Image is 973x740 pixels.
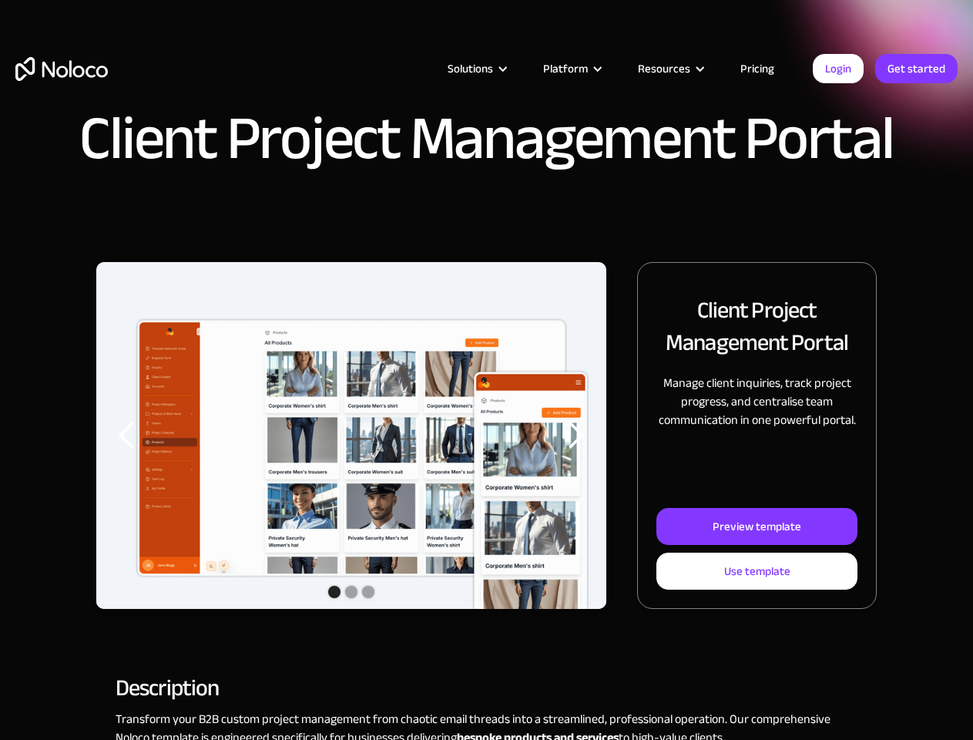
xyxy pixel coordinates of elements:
[345,586,357,598] div: Show slide 2 of 3
[524,59,619,79] div: Platform
[721,59,793,79] a: Pricing
[543,59,588,79] div: Platform
[638,59,690,79] div: Resources
[79,108,893,170] h1: Client Project Management Portal
[545,262,606,609] div: next slide
[656,294,857,358] h2: Client Project Management Portal
[619,59,721,79] div: Resources
[656,374,857,429] p: Manage client inquiries, track project progress, and centralise team communication in one powerfu...
[656,553,857,590] a: Use template
[724,561,790,581] div: Use template
[875,54,958,83] a: Get started
[713,516,801,536] div: Preview template
[15,57,108,81] a: home
[813,54,864,83] a: Login
[96,262,158,609] div: previous slide
[428,59,524,79] div: Solutions
[96,262,606,609] div: 1 of 3
[362,586,374,598] div: Show slide 3 of 3
[116,681,857,695] h2: Description
[328,586,341,598] div: Show slide 1 of 3
[96,262,606,609] div: carousel
[656,508,857,545] a: Preview template
[448,59,493,79] div: Solutions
